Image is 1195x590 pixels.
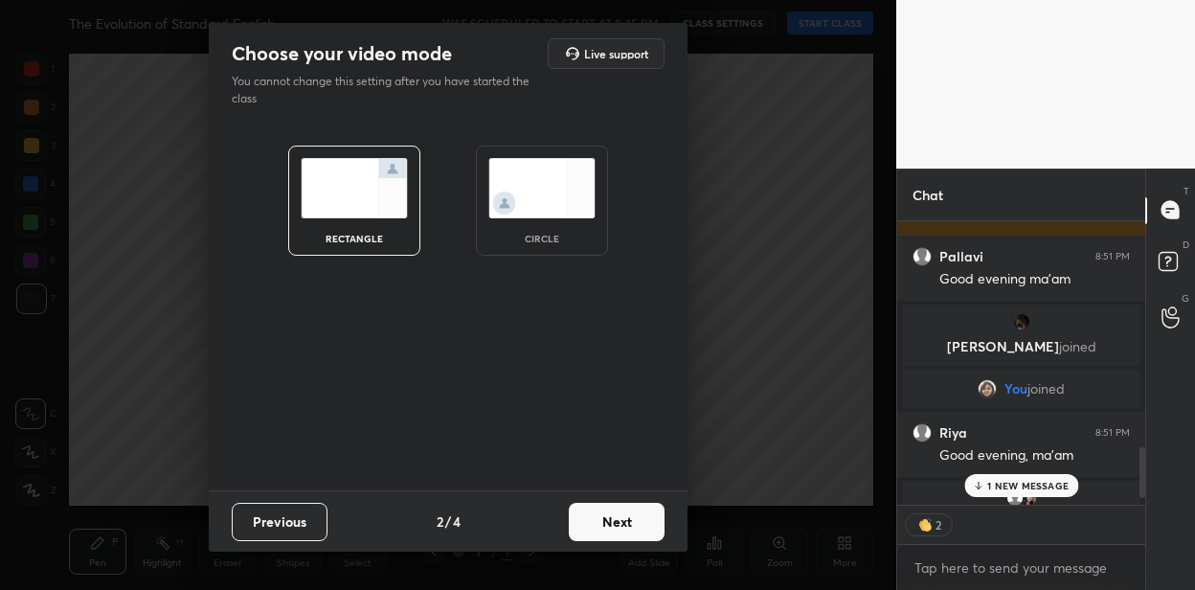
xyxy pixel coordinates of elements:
[504,234,580,243] div: circle
[1059,337,1096,355] span: joined
[584,48,648,59] h5: Live support
[1019,488,1038,508] img: 3
[301,158,408,218] img: normalScreenIcon.ae25ed63.svg
[897,221,1145,506] div: grid
[939,270,1130,289] div: Good evening ma'am
[935,517,942,533] div: 2
[939,446,1130,465] div: Good evening, ma'am
[488,158,596,218] img: circleScreenIcon.acc0effb.svg
[232,41,452,66] h2: Choose your video mode
[913,247,932,266] img: default.png
[939,248,983,265] h6: Pallavi
[232,503,327,541] button: Previous
[987,480,1069,491] p: 1 NEW MESSAGE
[1183,238,1189,252] p: D
[1027,381,1065,397] span: joined
[1012,312,1031,331] img: 14c2f4a2a2c14757934adbe09d79329d.jpg
[1184,184,1189,198] p: T
[913,423,932,442] img: default.png
[939,424,967,442] h6: Riya
[453,511,461,532] h4: 4
[1182,291,1189,306] p: G
[1095,427,1130,439] div: 8:51 PM
[1005,488,1025,508] img: default.png
[232,73,542,107] p: You cannot change this setting after you have started the class
[1095,251,1130,262] div: 8:51 PM
[915,515,935,534] img: clapping_hands.png
[978,379,997,398] img: a7ac6fe6eda44e07ab3709a94de7a6bd.jpg
[913,339,1129,354] p: [PERSON_NAME]
[445,511,451,532] h4: /
[939,205,1130,224] div: Good evening ma'am 😊
[569,503,665,541] button: Next
[1004,381,1027,397] span: You
[897,170,958,220] p: Chat
[316,234,393,243] div: rectangle
[437,511,443,532] h4: 2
